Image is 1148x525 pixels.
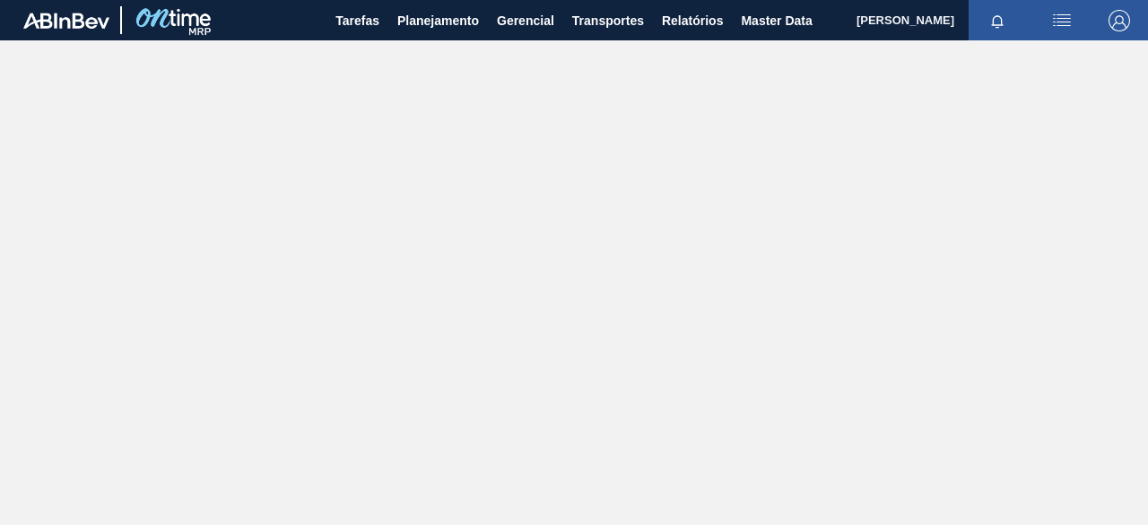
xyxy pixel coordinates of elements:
[497,10,554,31] span: Gerencial
[397,10,479,31] span: Planejamento
[23,13,109,29] img: TNhmsLtSVTkK8tSr43FrP2fwEKptu5GPRR3wAAAABJRU5ErkJggg==
[335,10,379,31] span: Tarefas
[1051,10,1073,31] img: userActions
[1109,10,1130,31] img: Logout
[741,10,812,31] span: Master Data
[969,8,1026,33] button: Notificações
[572,10,644,31] span: Transportes
[662,10,723,31] span: Relatórios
